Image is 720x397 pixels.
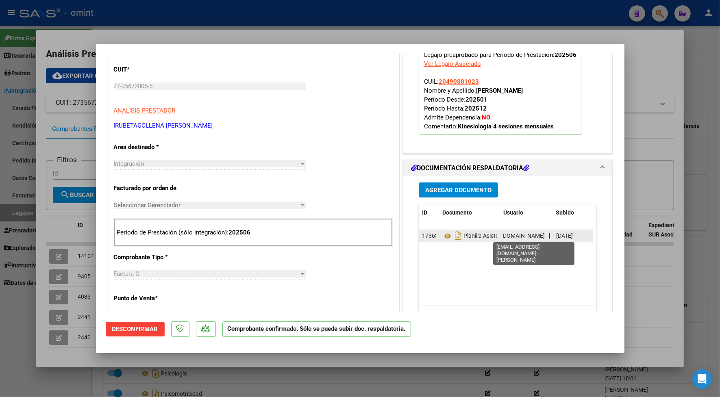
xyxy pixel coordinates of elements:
[424,59,481,68] div: Ver Legajo Asociado
[455,232,592,239] span: [EMAIL_ADDRESS][DOMAIN_NAME] - [PERSON_NAME]
[556,209,574,216] span: Subido
[422,232,438,239] span: 17363
[419,48,582,135] p: Legajo preaprobado para Período de Prestación:
[419,306,597,326] div: 1 total
[222,321,411,337] p: Comprobante confirmado. Sólo se puede subir doc. respaldatoria.
[422,209,427,216] span: ID
[229,229,251,236] strong: 202506
[114,270,140,278] span: Factura C
[439,78,479,85] span: 20490801023
[465,96,487,103] strong: 202501
[556,232,573,239] span: [DATE]
[114,184,198,193] p: Facturado por orden de
[424,78,554,130] span: CUIL: Nombre y Apellido: Período Desde: Período Hasta: Admite Dependencia:
[692,369,712,389] div: Open Intercom Messenger
[112,325,158,333] span: Desconfirmar
[114,202,299,209] span: Seleccionar Gerenciador
[411,163,529,173] h1: DOCUMENTACIÓN RESPALDATORIA
[553,204,594,221] datatable-header-cell: Subido
[458,123,554,130] strong: Kinesiología 4 sesiones mensuales
[419,204,439,221] datatable-header-cell: ID
[439,204,500,221] datatable-header-cell: Documento
[114,143,198,152] p: Area destinado *
[114,160,144,167] span: Integración
[500,204,553,221] datatable-header-cell: Usuario
[482,114,490,121] strong: NO
[117,228,389,237] p: Período de Prestación (sólo integración):
[114,121,393,130] p: IRUBETAGOLLENA [PERSON_NAME]
[114,294,198,303] p: Punto de Venta
[114,107,176,114] span: ANALISIS PRESTADOR
[442,209,472,216] span: Documento
[114,65,198,74] p: CUIT
[555,51,577,59] strong: 202506
[403,176,613,345] div: DOCUMENTACIÓN RESPALDATORIA
[106,322,165,336] button: Desconfirmar
[424,123,554,130] span: Comentario:
[503,209,523,216] span: Usuario
[419,182,498,197] button: Agregar Documento
[465,105,487,112] strong: 202512
[425,187,492,194] span: Agregar Documento
[476,87,523,94] strong: [PERSON_NAME]
[114,253,198,262] p: Comprobante Tipo *
[442,233,564,239] span: Planilla Asistencia Kinesiologia 06/2025
[453,229,463,242] i: Descargar documento
[403,160,613,176] mat-expansion-panel-header: DOCUMENTACIÓN RESPALDATORIA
